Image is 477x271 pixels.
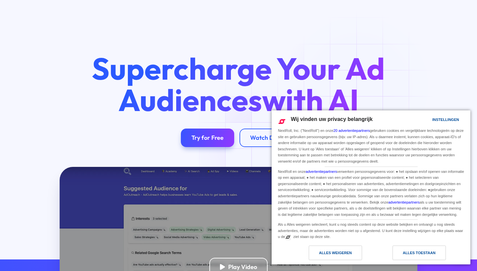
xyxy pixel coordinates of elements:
h1: Supercharge Your Ad Audiences [79,53,397,116]
a: Try for Free [181,129,234,147]
div: Als u Alles weigeren selecteert, kunt u nog steeds content op deze website bekijken en ontvangt u... [277,220,465,241]
div: NextRoll, Inc. ("NextRoll") en onze gebruiken cookies en vergelijkbare technologieën op deze site... [277,127,465,165]
div: Try for Free [191,134,224,142]
a: Alles weigeren [276,246,371,263]
div: Watch Demo [250,134,286,142]
span: with AI [262,81,359,119]
div: Alles toestaan [403,249,436,256]
a: Instellingen [421,114,437,127]
div: Instellingen [432,116,459,123]
a: 20 advertentiepartners [333,129,370,133]
span: Wij vinden uw privacy belangrijk [291,116,373,122]
div: NextRoll en onze verwerken persoonsgegevens voor: ● het opslaan en/of openen van informatie op ee... [277,167,465,218]
a: advertentiepartners [306,170,337,174]
a: advertentiepartners [388,200,420,204]
div: Play Video [228,263,257,271]
a: Alles toestaan [371,246,466,263]
div: Alles weigeren [319,249,352,256]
